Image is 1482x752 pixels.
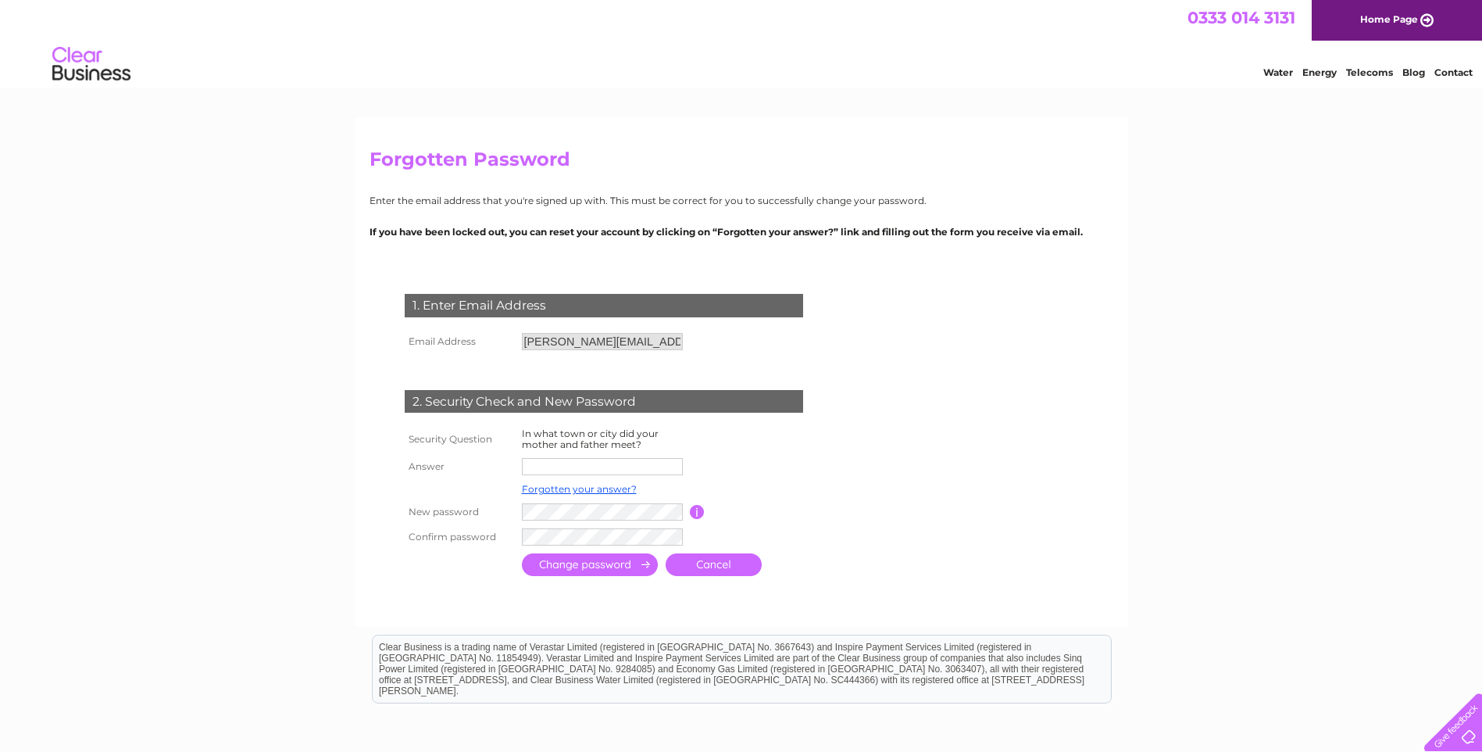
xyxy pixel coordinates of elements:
input: Information [690,505,705,519]
p: Enter the email address that you're signed up with. This must be correct for you to successfully ... [370,193,1113,208]
a: 0333 014 3131 [1187,8,1295,27]
a: Telecoms [1346,66,1393,78]
a: Forgotten your answer? [522,483,637,495]
img: logo.png [52,41,131,88]
div: Clear Business is a trading name of Verastar Limited (registered in [GEOGRAPHIC_DATA] No. 3667643... [373,9,1111,76]
a: Water [1263,66,1293,78]
div: 1. Enter Email Address [405,294,803,317]
input: Submit [522,553,658,576]
label: In what town or city did your mother and father meet? [522,428,659,450]
th: Email Address [401,329,518,354]
th: Confirm password [401,525,518,550]
a: Energy [1302,66,1337,78]
th: Security Question [401,424,518,454]
p: If you have been locked out, you can reset your account by clicking on “Forgotten your answer?” l... [370,224,1113,239]
th: Answer [401,454,518,479]
a: Cancel [666,553,762,576]
th: New password [401,500,518,525]
div: 2. Security Check and New Password [405,390,803,414]
h2: Forgotten Password [370,149,1113,178]
a: Blog [1402,66,1425,78]
a: Contact [1434,66,1473,78]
